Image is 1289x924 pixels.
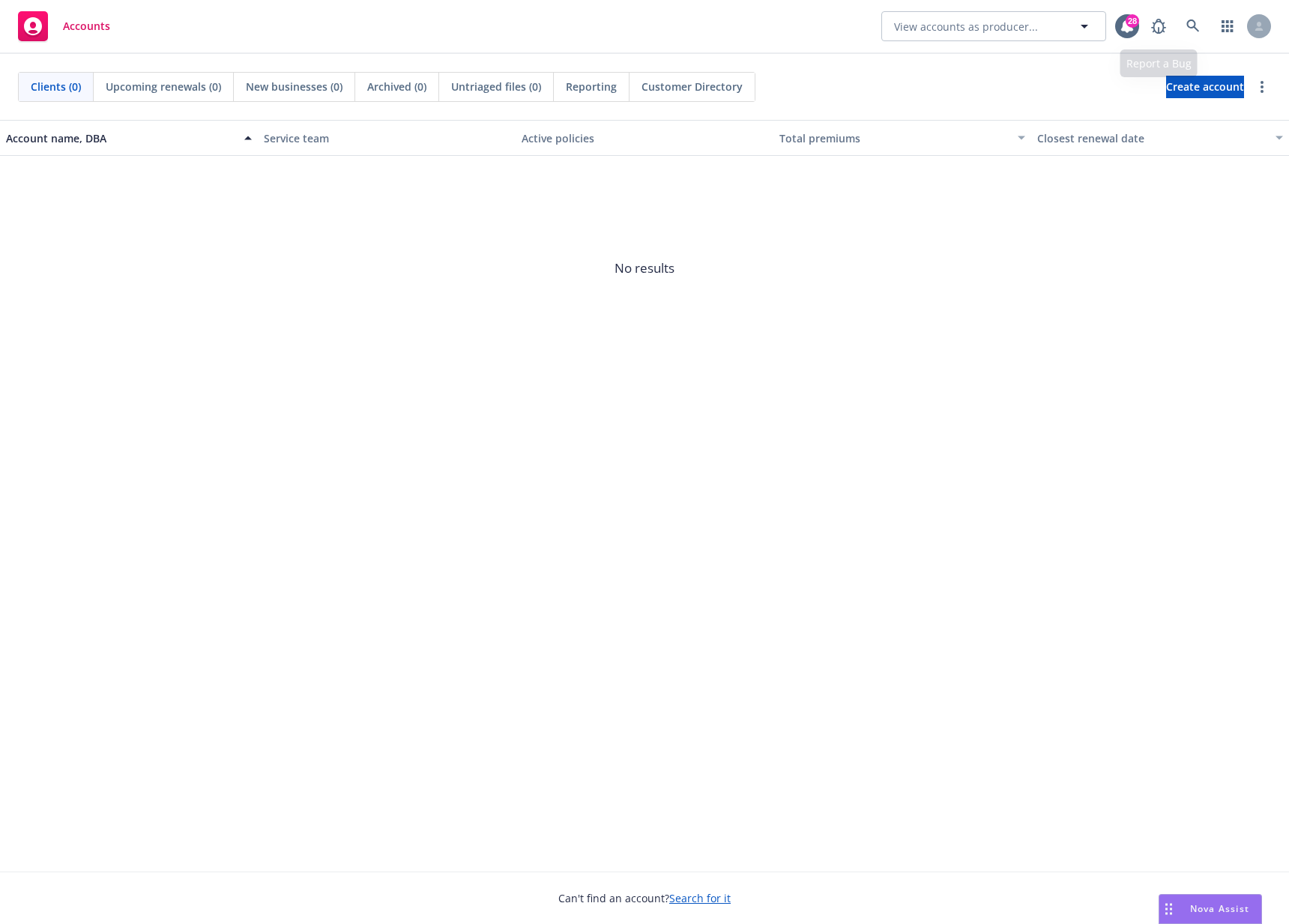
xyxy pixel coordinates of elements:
button: Total premiums [773,120,1031,156]
span: Reporting [566,79,617,94]
div: Drag to move [1159,895,1178,923]
a: Create account [1166,76,1244,98]
div: Service team [264,130,510,146]
span: Can't find an account? [558,890,731,906]
a: Accounts [12,5,116,47]
span: Upcoming renewals (0) [106,79,221,94]
div: Total premiums [779,130,1009,146]
a: Search [1178,11,1208,41]
a: Search for it [669,891,731,905]
span: Nova Assist [1190,902,1249,915]
div: Closest renewal date [1037,130,1267,146]
button: Service team [258,120,516,156]
span: Untriaged files (0) [451,79,541,94]
div: 28 [1126,14,1139,28]
div: Active policies [522,130,767,146]
button: Closest renewal date [1031,120,1289,156]
span: Accounts [63,20,110,32]
a: more [1253,78,1271,96]
button: Active policies [516,120,773,156]
span: Create account [1166,73,1244,101]
button: View accounts as producer... [881,11,1106,41]
span: Archived (0) [367,79,426,94]
div: Account name, DBA [6,130,235,146]
a: Switch app [1213,11,1243,41]
span: View accounts as producer... [894,19,1038,34]
span: Clients (0) [31,79,81,94]
button: Nova Assist [1159,894,1262,924]
span: New businesses (0) [246,79,342,94]
span: Customer Directory [642,79,743,94]
a: Report a Bug [1144,11,1174,41]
